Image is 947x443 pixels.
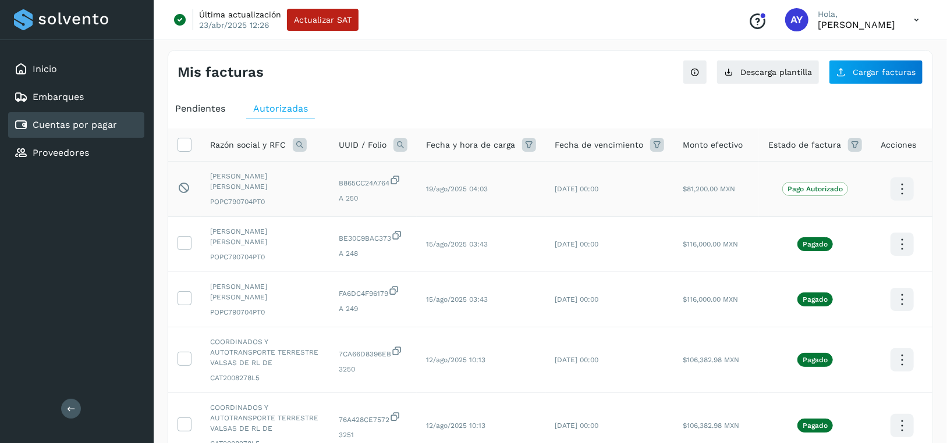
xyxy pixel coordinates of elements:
span: 7CA66D8396EB [339,345,407,359]
span: Fecha de vencimiento [555,139,643,151]
div: Cuentas por pagar [8,112,144,138]
span: Acciones [881,139,916,151]
span: 15/ago/2025 03:43 [426,240,488,248]
span: 76A428CE7572 [339,411,407,425]
a: Embarques [33,91,84,102]
span: Estado de factura [768,139,841,151]
span: [PERSON_NAME] [PERSON_NAME] [210,171,320,192]
a: Proveedores [33,147,89,158]
span: $106,382.98 MXN [683,421,739,430]
span: [DATE] 00:00 [555,356,598,364]
span: [DATE] 00:00 [555,240,598,248]
span: COORDINADOS Y AUTOTRANSPORTE TERRESTRE VALSAS DE RL DE [210,402,320,434]
span: B865CC24A764 [339,174,407,188]
span: A 249 [339,303,407,314]
span: BE30C9BAC373 [339,230,407,244]
span: [PERSON_NAME] [PERSON_NAME] [210,226,320,247]
a: Inicio [33,63,57,74]
span: Descarga plantilla [740,68,812,76]
span: 19/ago/2025 04:03 [426,185,488,193]
span: [PERSON_NAME] [PERSON_NAME] [210,281,320,302]
p: Pagado [803,356,828,364]
span: $81,200.00 MXN [683,185,735,193]
span: POPC790704PT0 [210,307,320,317]
span: A 248 [339,248,407,259]
div: Inicio [8,56,144,82]
button: Descarga plantilla [717,60,820,84]
p: Pagado [803,240,828,248]
span: $106,382.98 MXN [683,356,739,364]
span: Actualizar SAT [294,16,352,24]
button: Actualizar SAT [287,9,359,31]
span: FA6DC4F96179 [339,285,407,299]
span: 12/ago/2025 10:13 [426,356,485,364]
p: Pago Autorizado [788,185,843,193]
span: COORDINADOS Y AUTOTRANSPORTE TERRESTRE VALSAS DE RL DE [210,337,320,368]
div: Proveedores [8,140,144,166]
span: CAT2008278L5 [210,373,320,383]
span: $116,000.00 MXN [683,240,738,248]
span: 3251 [339,430,407,440]
p: 23/abr/2025 12:26 [199,20,269,30]
span: 15/ago/2025 03:43 [426,295,488,303]
span: [DATE] 00:00 [555,295,598,303]
button: Cargar facturas [829,60,923,84]
span: Fecha y hora de carga [426,139,515,151]
span: POPC790704PT0 [210,197,320,207]
p: Hola, [818,9,895,19]
span: A 250 [339,193,407,203]
span: [DATE] 00:00 [555,421,598,430]
span: Cargar facturas [853,68,916,76]
span: Pendientes [175,103,225,114]
p: Pagado [803,421,828,430]
a: Cuentas por pagar [33,119,117,130]
span: [DATE] 00:00 [555,185,598,193]
span: Autorizadas [253,103,308,114]
p: Andrea Yamilet Hernández [818,19,895,30]
h4: Mis facturas [178,64,264,81]
span: $116,000.00 MXN [683,295,738,303]
div: Embarques [8,84,144,110]
span: 12/ago/2025 10:13 [426,421,485,430]
span: POPC790704PT0 [210,252,320,262]
p: Pagado [803,295,828,303]
span: Razón social y RFC [210,139,286,151]
span: 3250 [339,364,407,374]
span: UUID / Folio [339,139,386,151]
p: Última actualización [199,9,281,20]
span: Monto efectivo [683,139,743,151]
